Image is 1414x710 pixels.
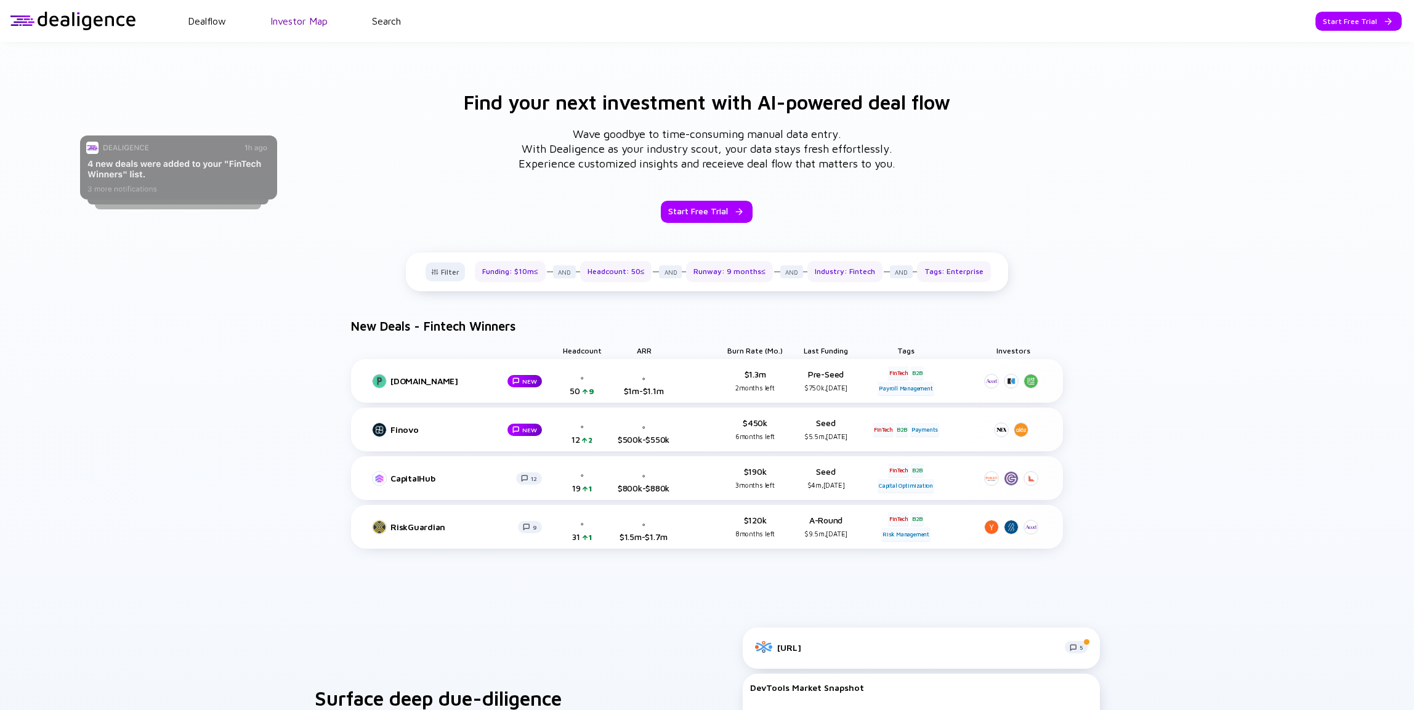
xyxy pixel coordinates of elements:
[911,366,924,380] div: B2B
[519,127,895,171] div: Wave goodbye to time-consuming manual data entry. With Dealigence as your industry scout, your da...
[911,512,924,526] div: B2B
[895,423,908,437] div: B2B
[878,382,934,395] div: Payroll Management
[1315,12,1402,31] button: Start Free Trial
[735,382,774,393] div: 2 months left
[917,261,991,282] div: Tags: Enterprise
[786,382,866,393] div: $750k, [DATE]
[786,528,866,539] div: $9.5m, [DATE]
[807,261,883,282] div: Industry: Fintech
[735,528,775,539] div: 8 months left
[786,418,866,442] div: Seed
[580,261,652,282] div: Headcount: 50≤
[464,92,950,112] h3: Find your next investment with AI-powered deal flow
[910,423,939,437] div: Payments
[881,528,931,541] div: Risk Management
[339,321,515,332] h4: New Deals - Fintech Winners
[372,15,401,26] a: Search
[786,431,866,442] div: $5.5m, [DATE]
[750,682,1093,693] div: DevTools Market Snapshot
[390,522,517,533] div: RiskGuardian
[552,342,613,359] div: Headcount
[964,342,1063,359] div: Investors
[888,512,910,526] div: FinTech
[888,464,910,477] div: FinTech
[270,15,328,26] a: Investor Map
[911,464,924,477] div: B2B
[661,201,753,223] button: Start Free Trial
[878,479,934,493] div: Capital Optimization
[786,515,866,539] div: A-Round
[786,369,866,393] div: Pre-Seed
[724,466,786,491] div: $190k
[390,424,506,435] div: Finovo
[724,342,786,359] div: Burn Rate (mo.)
[724,515,786,539] div: $120k
[686,261,773,282] div: Runway: 9 months≤
[777,642,1055,653] div: [URL]
[786,466,866,491] div: Seed
[873,423,894,437] div: FinTech
[724,418,786,442] div: $450k
[188,15,226,26] a: Dealflow
[724,369,786,393] div: $1.3m
[390,376,506,387] div: [DOMAIN_NAME]
[866,342,946,359] div: Tags
[735,431,775,442] div: 6 months left
[786,480,866,491] div: $4m, [DATE]
[613,342,675,359] div: ARR
[475,261,546,282] div: Funding: $10m≤
[390,473,515,484] div: CapitalHub
[888,366,910,380] div: FinTech
[735,480,774,491] div: 3 months left
[786,342,866,359] div: Last Funding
